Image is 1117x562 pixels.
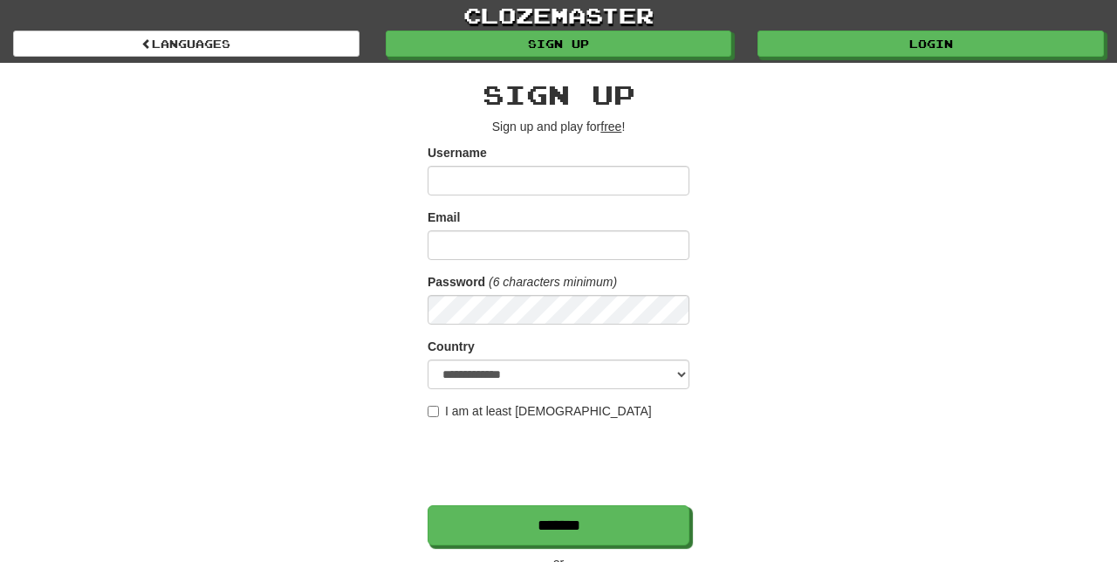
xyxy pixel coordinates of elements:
label: Country [428,338,475,355]
label: Password [428,273,485,291]
em: (6 characters minimum) [489,275,617,289]
a: Languages [13,31,360,57]
label: Username [428,144,487,161]
input: I am at least [DEMOGRAPHIC_DATA] [428,406,439,417]
a: Sign up [386,31,732,57]
a: Login [757,31,1104,57]
u: free [600,120,621,134]
h2: Sign up [428,80,689,109]
label: Email [428,209,460,226]
p: Sign up and play for ! [428,118,689,135]
label: I am at least [DEMOGRAPHIC_DATA] [428,402,652,420]
iframe: reCAPTCHA [428,428,693,497]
